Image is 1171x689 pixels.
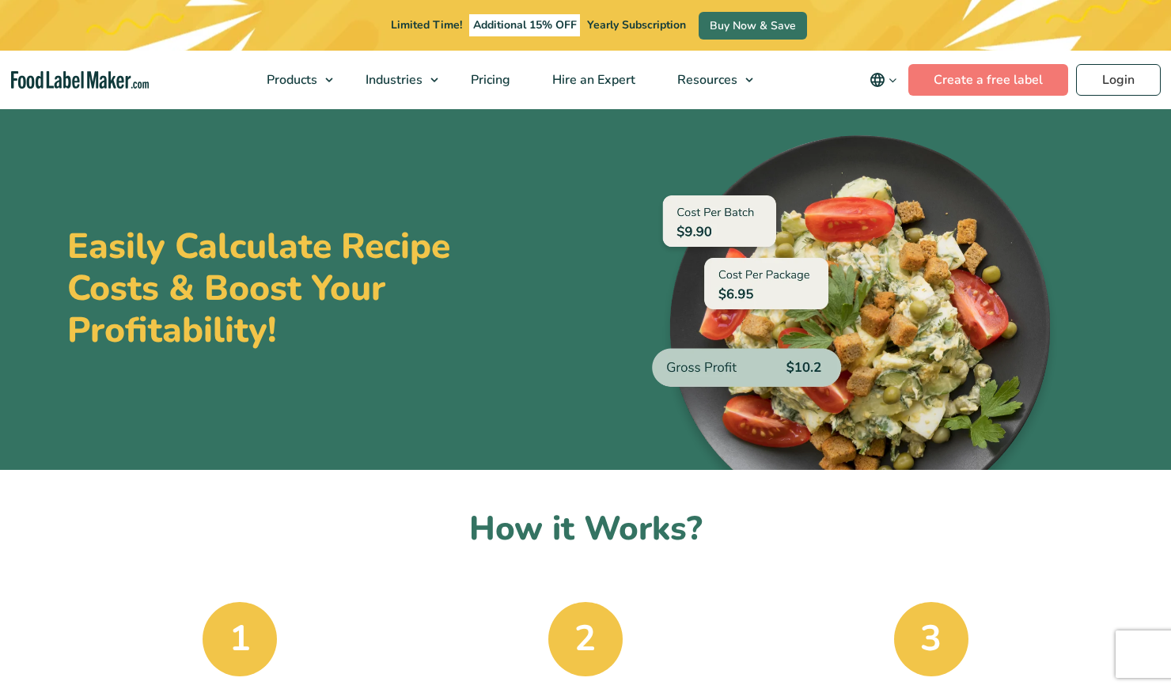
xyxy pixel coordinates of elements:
[548,602,623,676] span: 2
[262,71,319,89] span: Products
[1076,64,1161,96] a: Login
[67,508,1104,551] h2: How it Works?
[67,225,495,352] h1: Easily Calculate Recipe Costs & Boost Your Profitability!
[587,17,686,32] span: Yearly Subscription
[469,14,581,36] span: Additional 15% OFF
[908,64,1068,96] a: Create a free label
[203,602,277,676] span: 1
[894,602,968,676] span: 3
[345,51,446,109] a: Industries
[391,17,462,32] span: Limited Time!
[450,51,528,109] a: Pricing
[673,71,739,89] span: Resources
[361,71,424,89] span: Industries
[699,12,807,40] a: Buy Now & Save
[532,51,653,109] a: Hire an Expert
[246,51,341,109] a: Products
[548,71,637,89] span: Hire an Expert
[657,51,761,109] a: Resources
[466,71,512,89] span: Pricing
